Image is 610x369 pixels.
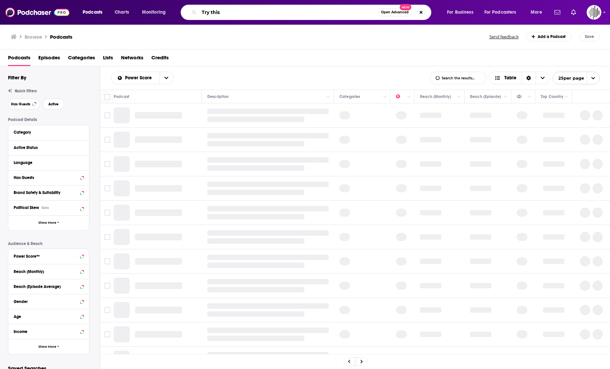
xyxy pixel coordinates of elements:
a: Podcasts [50,34,72,40]
button: Has Guests [8,99,40,109]
span: Quick Filters [15,89,37,93]
button: open menu [553,72,600,84]
a: Episodes [38,52,60,66]
div: Sort Direction [522,72,536,84]
span: Charts [115,8,129,17]
button: Column Actions [381,93,389,101]
div: Age [14,314,78,319]
button: Show profile menu [587,5,601,20]
div: Podcast [114,93,129,101]
button: open menu [111,76,159,80]
img: User Profile [587,5,601,20]
button: Active Status [14,143,84,152]
button: Save [579,32,600,41]
span: Toggle select row [104,234,110,240]
button: Column Actions [324,93,332,101]
span: Toggle select row [104,258,110,264]
a: Credits [151,52,169,66]
span: Podcasts [83,8,102,17]
button: open menu [442,7,482,18]
button: Age [14,312,84,320]
span: Toggle select row [104,161,110,167]
span: Open Advanced [381,11,409,14]
span: Toggle select row [104,112,110,118]
div: Active Status [14,145,79,150]
span: Active [48,102,59,106]
button: open menu [526,7,550,18]
div: Brand Safety & Suitability [14,190,78,195]
button: Has Guests [14,173,84,182]
span: Show More [38,345,56,349]
span: Toggle select row [104,331,110,337]
div: Beta [42,206,49,210]
div: Search podcasts, credits, & more... [187,5,438,20]
p: Audience & Reach [8,241,89,246]
button: Send feedback [487,34,521,40]
div: Power Score™ [14,254,78,259]
div: Category [14,130,79,135]
button: Power Score™ [14,252,84,260]
a: Add a Podcast [526,32,572,41]
button: Brand Safety & Suitability [14,188,84,197]
button: Gender [14,297,84,305]
div: Reach (Monthly) [14,269,78,274]
button: open menu [78,7,111,18]
a: Categories [68,52,95,66]
span: Show More [38,221,56,225]
span: Political Skew [14,205,39,210]
a: Networks [121,52,143,66]
button: Column Actions [526,93,534,101]
button: Column Actions [405,93,413,101]
span: Has Guests [11,102,30,106]
span: Table [504,76,516,80]
button: Column Actions [562,93,570,101]
div: Categories [339,93,360,101]
p: Podcast Details [8,117,89,122]
button: Reach (Monthly) [14,267,84,275]
a: Podcasts [8,52,30,66]
button: Reach (Episode Average) [14,282,84,290]
span: Logged in as gpg2 [587,5,601,20]
span: Power Score [125,76,154,80]
button: Active [43,99,64,109]
button: Category [14,128,84,136]
button: Open AdvancedNew [378,8,412,16]
button: Column Actions [455,93,463,101]
button: Political SkewBeta [14,203,84,212]
button: Show More [8,339,89,354]
button: open menu [159,72,173,84]
a: Show notifications dropdown [568,7,579,18]
a: Show notifications dropdown [552,7,563,18]
div: Top Country [541,93,563,101]
span: Toggle select row [104,307,110,313]
a: Lists [103,52,113,66]
span: 25 per page [553,73,584,83]
h2: Choose List sort [111,72,174,84]
button: open menu [480,7,526,18]
div: Has Guests [517,93,526,101]
button: Income [14,327,84,335]
img: Podchaser - Follow, Share and Rate Podcasts [5,6,69,19]
div: Reach (Episode) [470,93,501,101]
span: For Business [447,8,473,17]
a: Charts [110,7,133,18]
h2: Filter By [8,74,26,81]
button: Column Actions [502,93,510,101]
span: New [400,4,412,10]
h3: Browse [25,34,42,40]
div: Has Guests [14,175,78,180]
div: Language [14,160,79,165]
button: Show More [8,215,89,230]
span: Toggle select row [104,283,110,289]
span: Toggle select row [104,185,110,191]
div: Gender [14,299,78,304]
span: More [531,8,542,17]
